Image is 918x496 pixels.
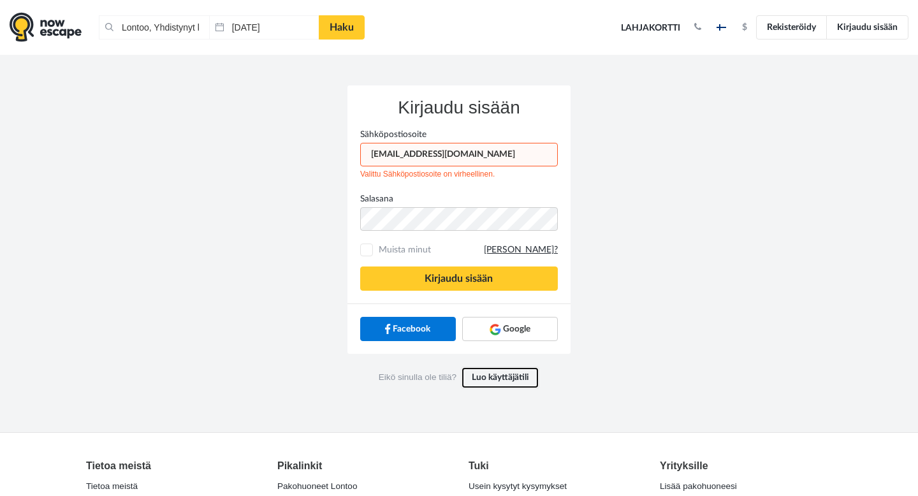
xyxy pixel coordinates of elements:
[10,12,82,42] img: logo
[351,128,567,141] label: Sähköpostiosoite
[277,478,357,495] a: Pakohuoneet Lontoo
[826,15,908,40] a: Kirjaudu sisään
[756,15,827,40] a: Rekisteröidy
[347,354,571,401] div: Eikö sinulla ole tiliä?
[277,458,449,474] div: Pikalinkit
[209,15,319,40] input: Päivä
[660,478,737,495] a: Lisää pakohuoneesi
[375,244,558,256] span: Muista minut
[360,317,456,341] a: Facebook
[462,317,558,341] a: Google
[461,367,539,388] a: Luo käyttäjätili
[503,323,530,335] span: Google
[360,98,558,118] h3: Kirjaudu sisään
[484,244,558,256] a: [PERSON_NAME]?
[717,24,726,31] img: fi.jpg
[86,458,258,474] div: Tietoa meistä
[736,21,754,34] button: $
[469,478,567,495] a: Usein kysytyt kysymykset
[360,266,558,291] button: Kirjaudu sisään
[742,23,747,32] strong: $
[351,193,567,205] label: Salasana
[363,246,371,254] input: Muista minut[PERSON_NAME]?
[360,169,558,180] li: Valittu Sähköpostiosoite on virheellinen.
[616,14,685,42] a: Lahjakortti
[86,478,138,495] a: Tietoa meistä
[393,323,430,335] span: Facebook
[319,15,365,40] a: Haku
[660,458,832,474] div: Yrityksille
[99,15,209,40] input: Sijainti tai huoneen nimi
[469,458,641,474] div: Tuki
